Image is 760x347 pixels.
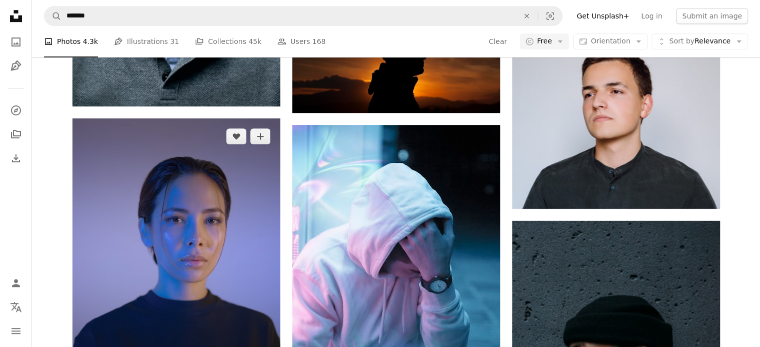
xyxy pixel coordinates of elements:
[538,6,562,25] button: Visual search
[6,124,26,144] a: Collections
[44,6,61,25] button: Search Unsplash
[6,56,26,76] a: Illustrations
[591,37,630,45] span: Orientation
[170,36,179,47] span: 31
[250,128,270,144] button: Add to Collection
[516,6,538,25] button: Clear
[72,243,280,252] a: woman wearing black crew-neck shirt
[6,297,26,317] button: Language
[114,26,179,58] a: Illustrations 31
[6,100,26,120] a: Explore
[488,34,508,50] button: Clear
[6,148,26,168] a: Download History
[669,37,694,45] span: Sort by
[652,34,748,50] button: Sort byRelevance
[520,34,570,50] button: Free
[6,273,26,293] a: Log in / Sign up
[292,276,500,285] a: man in white hoodie wearing black round analog watch
[44,6,563,26] form: Find visuals sitewide
[512,1,720,209] img: man in black button-up shirt
[512,100,720,109] a: man in black button-up shirt
[277,26,325,58] a: Users 168
[676,8,748,24] button: Submit an image
[669,37,731,47] span: Relevance
[248,36,261,47] span: 45k
[573,34,648,50] button: Orientation
[6,32,26,52] a: Photos
[537,37,552,47] span: Free
[571,8,635,24] a: Get Unsplash+
[6,6,26,28] a: Home — Unsplash
[635,8,668,24] a: Log in
[312,36,326,47] span: 168
[195,26,261,58] a: Collections 45k
[6,321,26,341] button: Menu
[226,128,246,144] button: Like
